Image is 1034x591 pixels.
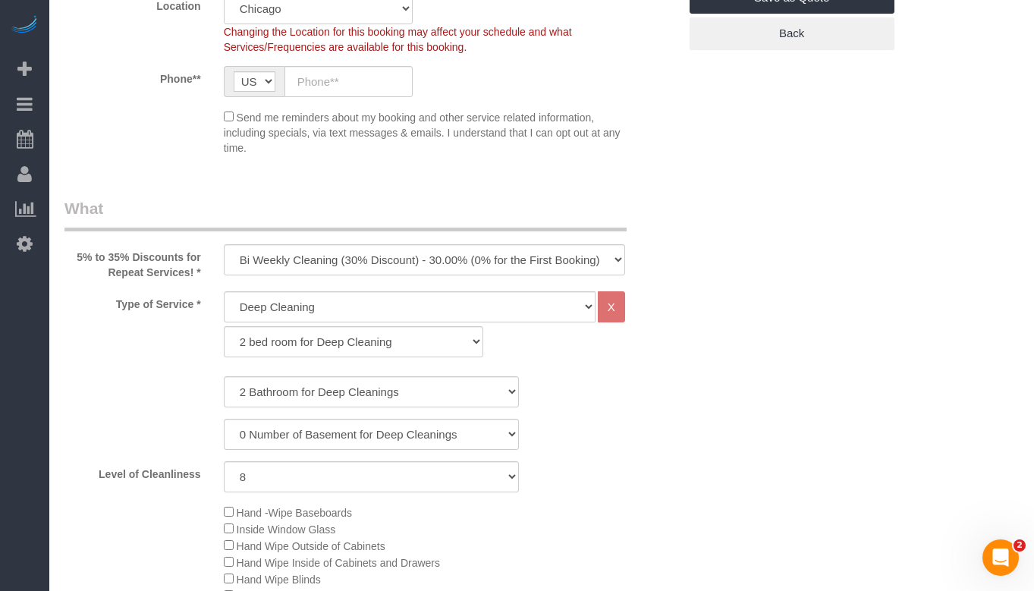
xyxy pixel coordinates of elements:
[224,112,621,154] span: Send me reminders about my booking and other service related information, including specials, via...
[53,244,212,280] label: 5% to 35% Discounts for Repeat Services! *
[53,461,212,482] label: Level of Cleanliness
[237,557,440,569] span: Hand Wipe Inside of Cabinets and Drawers
[9,15,39,36] img: Automaid Logo
[224,26,572,53] span: Changing the Location for this booking may affect your schedule and what Services/Frequencies are...
[237,574,321,586] span: Hand Wipe Blinds
[690,17,894,49] a: Back
[982,539,1019,576] iframe: Intercom live chat
[237,540,385,552] span: Hand Wipe Outside of Cabinets
[64,197,627,231] legend: What
[237,523,336,536] span: Inside Window Glass
[1014,539,1026,552] span: 2
[237,507,353,519] span: Hand -Wipe Baseboards
[53,291,212,312] label: Type of Service *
